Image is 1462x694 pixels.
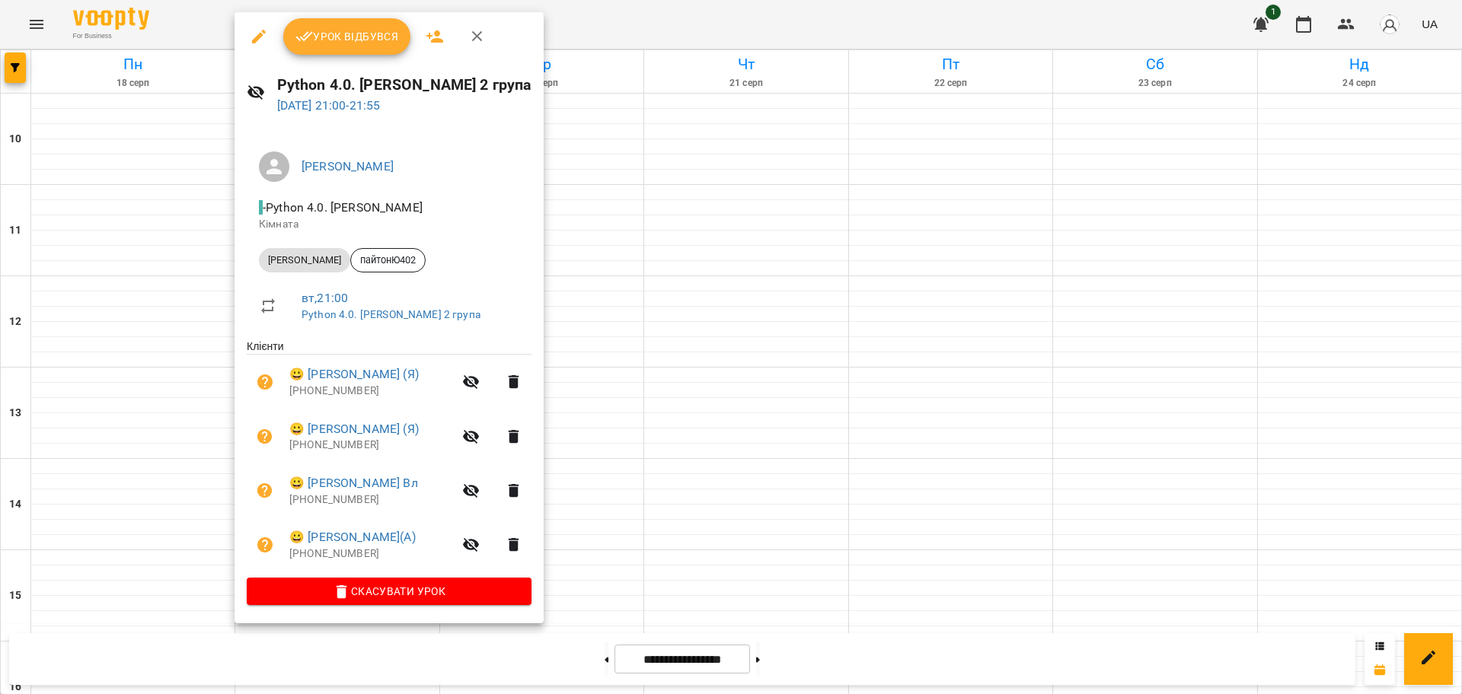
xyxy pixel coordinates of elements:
[247,527,283,563] button: Візит ще не сплачено. Додати оплату?
[351,253,425,267] span: пайтонЮ402
[283,18,411,55] button: Урок відбувся
[277,98,381,113] a: [DATE] 21:00-21:55
[259,253,350,267] span: [PERSON_NAME]
[247,578,531,605] button: Скасувати Урок
[277,73,532,97] h6: Python 4.0. [PERSON_NAME] 2 група
[350,248,426,272] div: пайтонЮ402
[295,27,399,46] span: Урок відбувся
[302,308,480,320] a: Python 4.0. [PERSON_NAME] 2 група
[302,291,348,305] a: вт , 21:00
[289,384,453,399] p: [PHONE_NUMBER]
[259,200,426,215] span: - Python 4.0. [PERSON_NAME]
[289,365,419,384] a: 😀 [PERSON_NAME] (Я)
[259,217,519,232] p: Кімната
[247,339,531,578] ul: Клієнти
[289,420,419,438] a: 😀 [PERSON_NAME] (Я)
[289,438,453,453] p: [PHONE_NUMBER]
[289,528,416,546] a: 😀 [PERSON_NAME](А)
[289,492,453,508] p: [PHONE_NUMBER]
[302,159,394,173] a: [PERSON_NAME]
[259,582,519,600] span: Скасувати Урок
[289,546,453,562] p: [PHONE_NUMBER]
[247,419,283,455] button: Візит ще не сплачено. Додати оплату?
[289,474,418,492] a: 😀 [PERSON_NAME] Вл
[247,364,283,400] button: Візит ще не сплачено. Додати оплату?
[247,473,283,509] button: Візит ще не сплачено. Додати оплату?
